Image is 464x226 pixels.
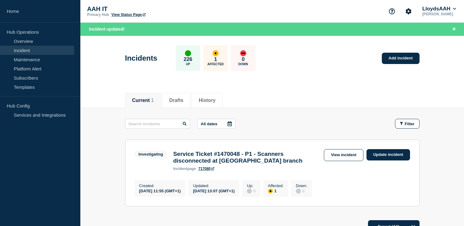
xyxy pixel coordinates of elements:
[324,149,363,161] a: View incident
[247,189,252,194] div: disabled
[214,56,217,62] p: 1
[193,188,235,193] div: [DATE] 13:07 (GMT+1)
[125,54,157,62] h1: Incidents
[247,183,255,188] p: Up :
[450,26,458,33] button: Close banner
[242,56,244,62] p: 0
[402,5,415,18] button: Account settings
[405,122,415,126] span: Filter
[395,119,420,129] button: Filter
[240,50,246,56] div: down
[173,167,187,171] span: incident
[247,188,255,194] div: 0
[197,119,236,129] button: All dates
[385,5,398,18] button: Support
[184,56,192,62] p: 226
[111,13,145,17] a: View Status Page
[296,188,307,194] div: 0
[173,151,321,164] h3: Service Ticket #1470048 - P1 - Scanners disconnected at [GEOGRAPHIC_DATA] branch
[268,188,284,194] div: 1
[87,6,210,13] p: AAH IT
[201,122,217,126] p: All dates
[185,50,191,56] div: up
[87,13,109,17] p: Primary Hub
[382,53,420,64] a: Add incident
[169,98,183,103] button: Drafts
[132,98,154,103] button: Current 1
[296,183,307,188] p: Down :
[173,167,196,171] p: page
[268,183,284,188] p: Affected :
[125,119,190,129] input: Search incidents
[366,149,410,160] a: Update incident
[139,183,181,188] p: Created :
[421,6,457,12] button: LloydsAAH
[193,183,235,188] p: Updated :
[135,151,167,158] span: Investigating
[151,98,154,103] span: 1
[296,189,301,194] div: disabled
[421,12,457,16] p: [PERSON_NAME]
[198,167,214,171] a: 717080
[139,188,181,193] div: [DATE] 11:55 (GMT+1)
[89,27,125,32] span: Incident updated!
[238,62,248,66] p: Down
[186,62,190,66] p: Up
[268,189,273,194] div: affected
[207,62,224,66] p: Affected
[213,50,219,56] div: affected
[199,98,216,103] button: History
